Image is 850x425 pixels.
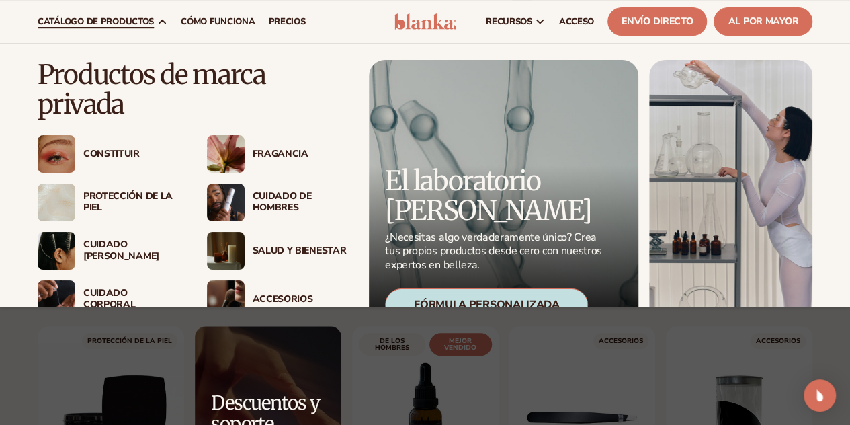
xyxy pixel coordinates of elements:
[38,135,180,173] a: Mujer con maquillaje de ojos con brillantina. Constituir
[38,232,75,270] img: Cabello femenino recogido con pinzas.
[253,147,308,160] font: Fragancia
[269,15,306,28] font: precios
[207,280,349,318] a: Mujer con pincel de maquillaje. Accesorios
[38,15,154,28] font: catálogo de productos
[559,15,594,28] font: ACCESO
[369,60,638,337] a: Fórmula microscópica del producto. El laboratorio [PERSON_NAME] ¿Necesitas algo verdaderamente ún...
[38,184,180,221] a: Muestra de crema humectante. Protección de la piel
[38,232,180,270] a: Cabello femenino recogido con pinzas. Cuidado [PERSON_NAME]
[253,293,313,305] font: Accesorios
[253,190,312,214] font: Cuidado de hombres
[207,135,349,173] a: Flor rosa floreciente. Fragancia
[181,15,255,28] font: Cómo funciona
[207,280,245,318] img: Mujer con pincel de maquillaje.
[394,13,457,30] img: logo
[83,286,135,311] font: Cuidado corporal
[804,379,836,412] div: Open Intercom Messenger
[207,232,245,270] img: Velas e incienso sobre la mesa.
[38,280,75,318] img: Mano masculina aplicando crema hidratante.
[385,164,591,227] font: El laboratorio [PERSON_NAME]
[714,7,812,36] a: Al por mayor
[486,15,532,28] font: recursos
[38,280,180,318] a: Mano masculina aplicando crema hidratante. Cuidado corporal
[207,184,245,221] img: Hombre sosteniendo una botella de crema hidratante.
[83,147,140,160] font: Constituir
[207,232,349,270] a: Velas e incienso sobre la mesa. Salud y bienestar
[385,230,602,273] font: ¿Necesitas algo verdaderamente único? Crea tus propios productos desde cero con nuestros expertos...
[207,135,245,173] img: Flor rosa floreciente.
[38,135,75,173] img: Mujer con maquillaje de ojos con brillantina.
[38,184,75,221] img: Muestra de crema humectante.
[253,244,347,257] font: Salud y bienestar
[207,184,349,221] a: Hombre sosteniendo una botella de crema hidratante. Cuidado de hombres
[649,60,812,337] img: Mujer en laboratorio con equipo.
[83,190,173,214] font: Protección de la piel
[38,58,265,121] font: Productos de marca privada
[607,7,707,36] a: Envío directo
[83,238,159,262] font: Cuidado [PERSON_NAME]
